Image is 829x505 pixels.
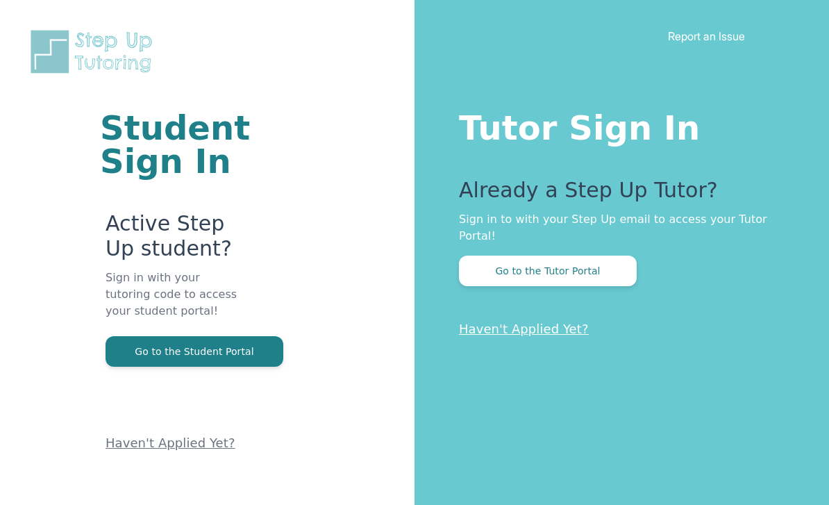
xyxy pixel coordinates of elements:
[106,270,248,336] p: Sign in with your tutoring code to access your student portal!
[459,106,773,144] h1: Tutor Sign In
[668,29,745,43] a: Report an Issue
[459,264,637,277] a: Go to the Tutor Portal
[106,345,283,358] a: Go to the Student Portal
[459,256,637,286] button: Go to the Tutor Portal
[106,436,235,450] a: Haven't Applied Yet?
[459,178,773,211] p: Already a Step Up Tutor?
[459,211,773,245] p: Sign in to with your Step Up email to access your Tutor Portal!
[459,322,589,336] a: Haven't Applied Yet?
[28,28,161,76] img: Step Up Tutoring horizontal logo
[100,111,248,178] h1: Student Sign In
[106,211,248,270] p: Active Step Up student?
[106,336,283,367] button: Go to the Student Portal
